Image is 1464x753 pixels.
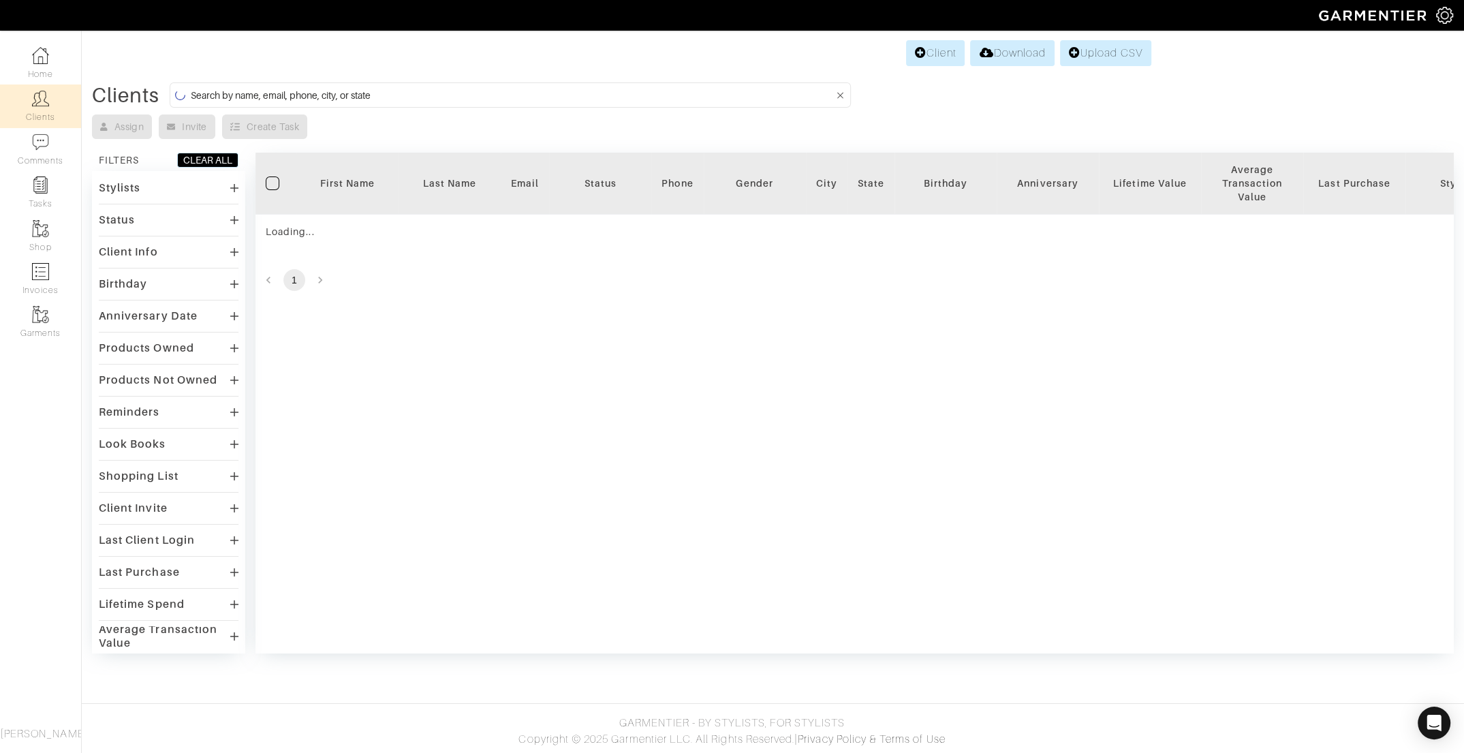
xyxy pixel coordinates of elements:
[99,373,217,387] div: Products Not Owned
[714,176,796,190] div: Gender
[549,153,651,215] th: Toggle SortBy
[32,90,49,107] img: clients-icon-6bae9207a08558b7cb47a8932f037763ab4055f8c8b6bfacd5dc20c3e0201464.png
[283,269,305,291] button: page 1
[704,153,806,215] th: Toggle SortBy
[99,437,166,451] div: Look Books
[511,176,539,190] div: Email
[32,220,49,237] img: garments-icon-b7da505a4dc4fd61783c78ac3ca0ef83fa9d6f193b1c9dc38574b1d14d53ca28.png
[798,733,945,746] a: Privacy Policy & Terms of Use
[99,534,195,547] div: Last Client Login
[1007,176,1089,190] div: Anniversary
[1312,3,1436,27] img: garmentier-logo-header-white-b43fb05a5012e4ada735d5af1a66efaba907eab6374d6393d1fbf88cb4ef424d.png
[99,181,140,195] div: Stylists
[99,502,168,515] div: Client Invite
[409,176,490,190] div: Last Name
[32,306,49,323] img: garments-icon-b7da505a4dc4fd61783c78ac3ca0ef83fa9d6f193b1c9dc38574b1d14d53ca28.png
[177,153,238,168] button: CLEAR ALL
[92,89,159,102] div: Clients
[906,40,965,66] a: Client
[559,176,641,190] div: Status
[99,598,185,611] div: Lifetime Spend
[1313,176,1395,190] div: Last Purchase
[816,176,837,190] div: City
[99,153,139,167] div: FILTERS
[399,153,501,215] th: Toggle SortBy
[1109,176,1191,190] div: Lifetime Value
[99,213,135,227] div: Status
[1211,163,1293,204] div: Average Transaction Value
[32,176,49,194] img: reminder-icon-8004d30b9f0a5d33ae49ab947aed9ed385cf756f9e5892f1edd6e32f2345188e.png
[99,623,230,650] div: Average Transaction Value
[32,134,49,151] img: comment-icon-a0a6a9ef722e966f86d9cbdc48e553b5cf19dbc54f86b18d962a5391bc8f6eb6.png
[296,153,399,215] th: Toggle SortBy
[661,176,693,190] div: Phone
[183,153,232,167] div: CLEAR ALL
[970,40,1054,66] a: Download
[32,263,49,280] img: orders-icon-0abe47150d42831381b5fb84f609e132dff9fe21cb692f30cb5eec754e2cba89.png
[32,47,49,64] img: dashboard-icon-dbcd8f5a0b271acd01030246c82b418ddd0df26cd7fceb0bd07c9910d44c42f6.png
[518,733,794,746] span: Copyright © 2025 Garmentier LLC. All Rights Reserved.
[1201,153,1303,215] th: Toggle SortBy
[894,153,997,215] th: Toggle SortBy
[1099,153,1201,215] th: Toggle SortBy
[99,309,198,323] div: Anniversary Date
[307,176,388,190] div: First Name
[266,225,539,239] div: Loading...
[99,470,178,483] div: Shopping List
[99,566,180,579] div: Last Purchase
[99,277,147,291] div: Birthday
[997,153,1099,215] th: Toggle SortBy
[99,405,159,419] div: Reminders
[858,176,884,190] div: State
[905,176,986,190] div: Birthday
[1436,7,1453,24] img: gear-icon-white-bd11855cb880d31180b6d7d6211b90ccbf57a29d726f0c71d8c61bd08dd39cc2.png
[1418,707,1450,739] div: Open Intercom Messenger
[99,245,158,259] div: Client Info
[190,87,833,104] input: Search by name, email, phone, city, or state
[99,341,194,355] div: Products Owned
[1303,153,1405,215] th: Toggle SortBy
[1060,40,1151,66] a: Upload CSV
[255,269,1454,291] nav: pagination navigation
